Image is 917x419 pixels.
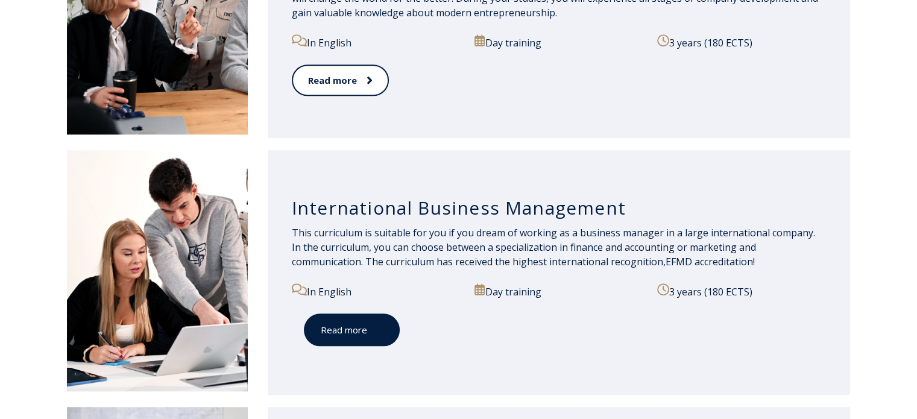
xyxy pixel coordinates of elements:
[307,285,351,298] font: In English
[308,74,357,86] font: Read more
[307,36,351,49] font: In English
[67,150,248,391] img: International Business Management
[669,36,752,49] font: 3 years (180 ECTS)
[669,285,752,298] font: 3 years (180 ECTS)
[753,255,755,268] font: !
[485,36,541,49] font: Day training
[304,313,400,347] a: Read more
[485,285,541,298] font: Day training
[292,226,815,268] font: This curriculum is suitable for you if you dream of working as a business manager in a large inte...
[321,324,367,336] font: Read more
[292,195,626,220] font: International Business Management
[292,65,389,96] a: Read more
[666,255,753,268] a: EFMD accreditation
